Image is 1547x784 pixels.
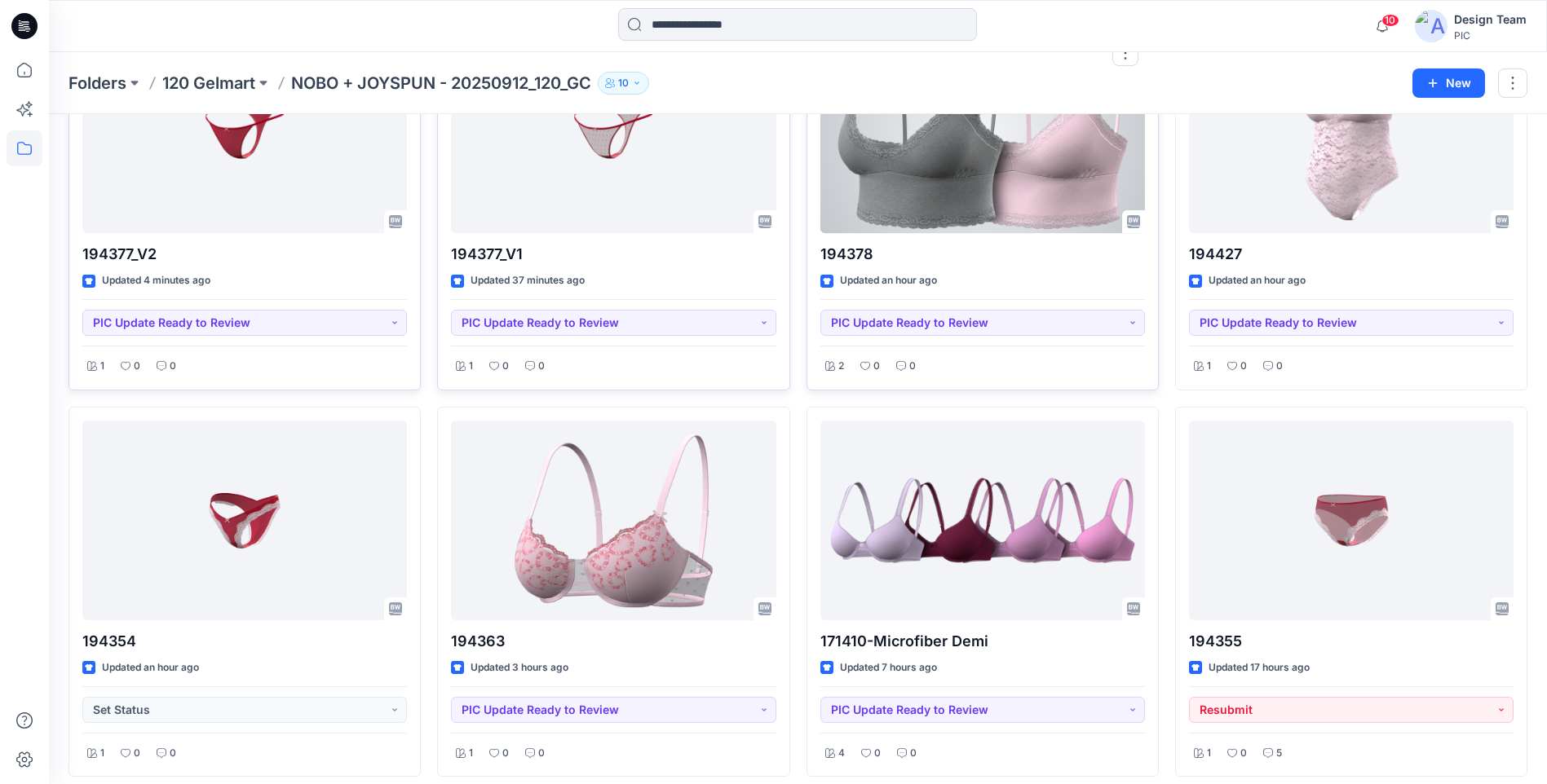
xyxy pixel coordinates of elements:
[909,358,916,375] p: 0
[102,659,199,676] p: Updated an hour ago
[451,421,776,620] a: 194363
[1189,421,1514,620] a: 194355
[840,272,937,289] p: Updated an hour ago
[451,33,776,233] a: 194377_V1
[820,243,1145,266] p: 194378
[910,745,917,762] p: 0
[291,72,591,95] p: NOBO + JOYSPUN - 20250912_120_GC
[82,243,407,266] p: 194377_V2
[100,358,104,375] p: 1
[1207,358,1211,375] p: 1
[1189,243,1514,266] p: 194427
[134,358,140,375] p: 0
[162,72,255,95] a: 120 Gelmart
[82,630,407,653] p: 194354
[170,358,176,375] p: 0
[469,745,473,762] p: 1
[538,358,545,375] p: 0
[502,358,509,375] p: 0
[1207,745,1211,762] p: 1
[618,74,629,92] p: 10
[874,745,881,762] p: 0
[170,745,176,762] p: 0
[820,630,1145,653] p: 171410-Microfiber Demi
[1240,745,1247,762] p: 0
[469,358,473,375] p: 1
[820,33,1145,233] a: 194378
[82,421,407,620] a: 194354
[502,745,509,762] p: 0
[82,33,407,233] a: 194377_V2
[471,659,568,676] p: Updated 3 hours ago
[1381,14,1399,27] span: 10
[838,745,845,762] p: 4
[471,272,585,289] p: Updated 37 minutes ago
[1454,10,1527,29] div: Design Team
[100,745,104,762] p: 1
[134,745,140,762] p: 0
[1415,10,1448,42] img: avatar
[1412,68,1485,98] button: New
[1209,659,1310,676] p: Updated 17 hours ago
[1240,358,1247,375] p: 0
[102,272,210,289] p: Updated 4 minutes ago
[820,421,1145,620] a: 171410-Microfiber Demi
[538,745,545,762] p: 0
[451,630,776,653] p: 194363
[838,358,844,375] p: 2
[1276,745,1282,762] p: 5
[1189,630,1514,653] p: 194355
[1189,33,1514,233] a: 194427
[1276,358,1283,375] p: 0
[840,659,937,676] p: Updated 7 hours ago
[598,72,649,95] button: 10
[1454,29,1527,42] div: PIC
[873,358,880,375] p: 0
[451,243,776,266] p: 194377_V1
[1209,272,1306,289] p: Updated an hour ago
[69,72,126,95] a: Folders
